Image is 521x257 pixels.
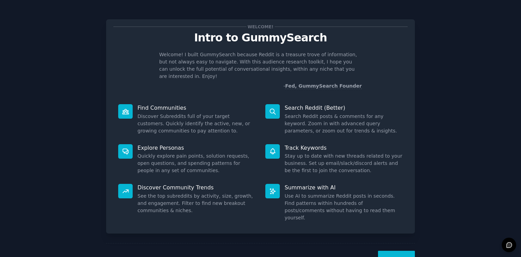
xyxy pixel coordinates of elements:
p: Discover Community Trends [137,184,256,191]
p: Explore Personas [137,144,256,151]
dd: Stay up to date with new threads related to your business. Set up email/slack/discord alerts and ... [285,152,403,174]
div: - [283,82,362,90]
dd: Use AI to summarize Reddit posts in seconds. Find patterns within hundreds of posts/comments with... [285,192,403,221]
dd: Discover Subreddits full of your target customers. Quickly identify the active, new, or growing c... [137,113,256,135]
p: Search Reddit (Better) [285,104,403,111]
p: Track Keywords [285,144,403,151]
a: Fed, GummySearch Founder [285,83,362,89]
p: Summarize with AI [285,184,403,191]
dd: Quickly explore pain points, solution requests, open questions, and spending patterns for people ... [137,152,256,174]
span: Welcome! [246,23,275,30]
p: Find Communities [137,104,256,111]
dd: Search Reddit posts & comments for any keyword. Zoom in with advanced query parameters, or zoom o... [285,113,403,135]
dd: See the top subreddits by activity, size, growth, and engagement. Filter to find new breakout com... [137,192,256,214]
p: Intro to GummySearch [113,32,408,44]
p: Welcome! I built GummySearch because Reddit is a treasure trove of information, but not always ea... [159,51,362,80]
